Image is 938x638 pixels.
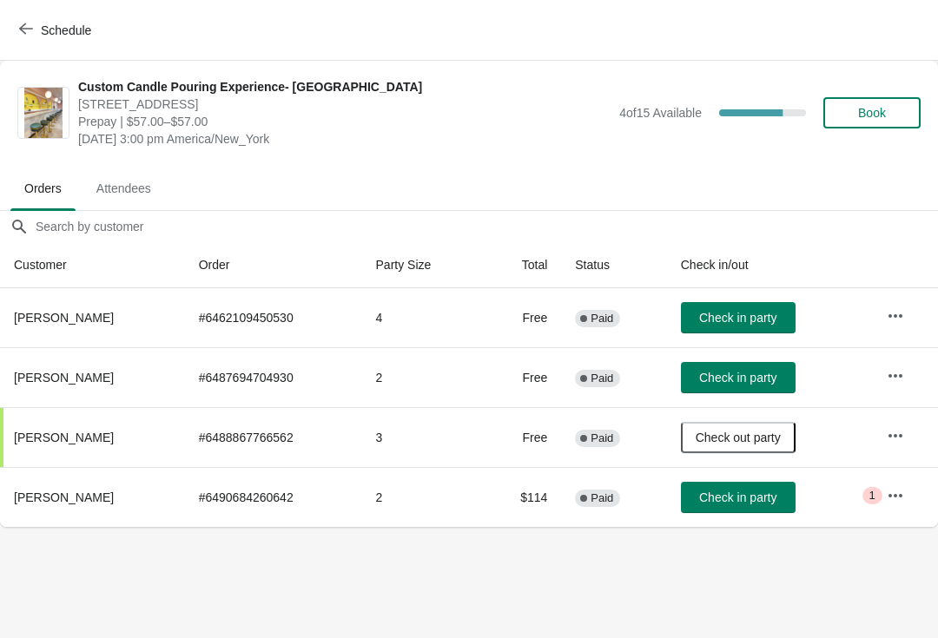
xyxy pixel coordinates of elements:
th: Total [482,242,561,288]
td: 2 [362,347,482,407]
input: Search by customer [35,211,938,242]
span: Orders [10,173,76,204]
button: Check in party [681,362,796,393]
span: [STREET_ADDRESS] [78,95,611,113]
td: 2 [362,467,482,527]
span: Check in party [699,490,776,504]
span: [PERSON_NAME] [14,490,114,504]
th: Check in/out [667,242,873,288]
button: Check in party [681,302,796,333]
th: Party Size [362,242,482,288]
button: Check out party [681,422,796,453]
span: Paid [591,312,613,326]
span: [PERSON_NAME] [14,431,114,444]
td: 4 [362,288,482,347]
span: Book [858,106,886,120]
td: # 6462109450530 [185,288,362,347]
span: Check out party [696,431,781,444]
td: Free [482,407,561,467]
td: 3 [362,407,482,467]
span: Schedule [41,23,91,37]
td: Free [482,347,561,407]
span: Attendees [83,173,165,204]
button: Schedule [9,15,105,46]
span: [PERSON_NAME] [14,311,114,325]
th: Order [185,242,362,288]
button: Book [823,97,921,128]
td: # 6487694704930 [185,347,362,407]
span: Check in party [699,371,776,385]
span: [PERSON_NAME] [14,371,114,385]
td: $114 [482,467,561,527]
span: 1 [869,489,875,503]
span: [DATE] 3:00 pm America/New_York [78,130,611,148]
td: # 6490684260642 [185,467,362,527]
img: Custom Candle Pouring Experience- Delray Beach [24,88,63,138]
span: Paid [591,372,613,385]
span: Custom Candle Pouring Experience- [GEOGRAPHIC_DATA] [78,78,611,95]
span: Prepay | $57.00–$57.00 [78,113,611,130]
button: Check in party [681,482,796,513]
td: Free [482,288,561,347]
th: Status [561,242,666,288]
span: Check in party [699,311,776,325]
span: 4 of 15 Available [619,106,702,120]
span: Paid [591,491,613,505]
span: Paid [591,431,613,445]
td: # 6488867766562 [185,407,362,467]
